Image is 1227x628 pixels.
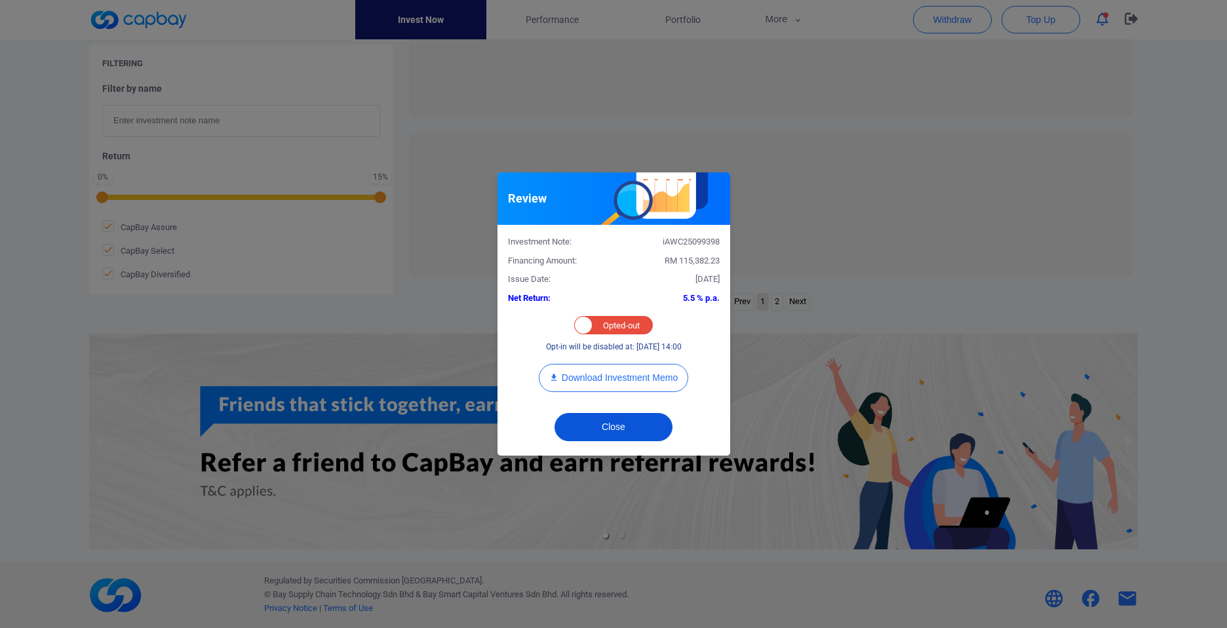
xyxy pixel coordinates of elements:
div: Net Return: [498,292,614,305]
div: [DATE] [613,273,730,286]
div: Issue Date: [498,273,614,286]
button: Close [555,413,672,441]
button: Download Investment Memo [539,364,688,392]
div: Financing Amount: [498,254,614,268]
p: Opt-in will be disabled at: [DATE] 14:00 [546,341,682,353]
span: RM 115,382.23 [665,256,720,265]
h5: Review [508,191,547,206]
div: 5.5 % p.a. [613,292,730,305]
div: iAWC25099398 [613,235,730,249]
div: Investment Note: [498,235,614,249]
